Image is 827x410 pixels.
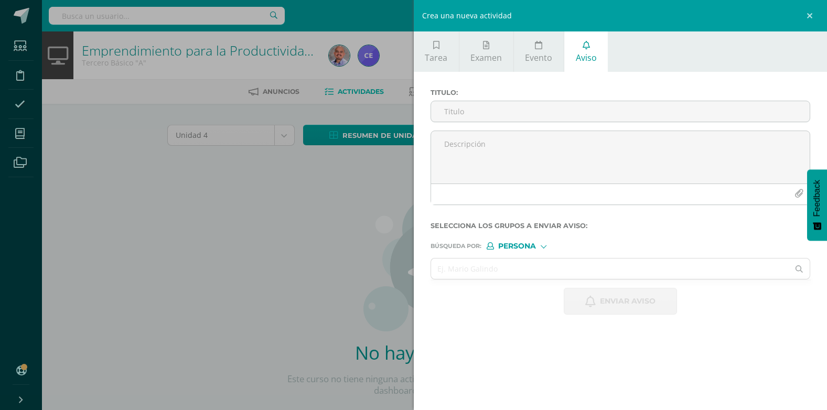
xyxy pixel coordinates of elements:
[564,31,608,72] a: Aviso
[431,243,481,249] span: Búsqueda por :
[414,31,459,72] a: Tarea
[431,101,810,122] input: Titulo
[498,243,536,249] span: Persona
[470,52,502,63] span: Examen
[807,169,827,241] button: Feedback - Mostrar encuesta
[431,222,811,230] label: Selecciona los grupos a enviar aviso :
[514,31,564,72] a: Evento
[600,288,656,314] span: Enviar aviso
[431,258,789,279] input: Ej. Mario Galindo
[425,52,447,63] span: Tarea
[812,180,822,217] span: Feedback
[564,288,677,315] button: Enviar aviso
[525,52,552,63] span: Evento
[459,31,513,72] a: Examen
[431,89,811,96] label: Titulo :
[576,52,597,63] span: Aviso
[487,242,565,250] div: [object Object]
